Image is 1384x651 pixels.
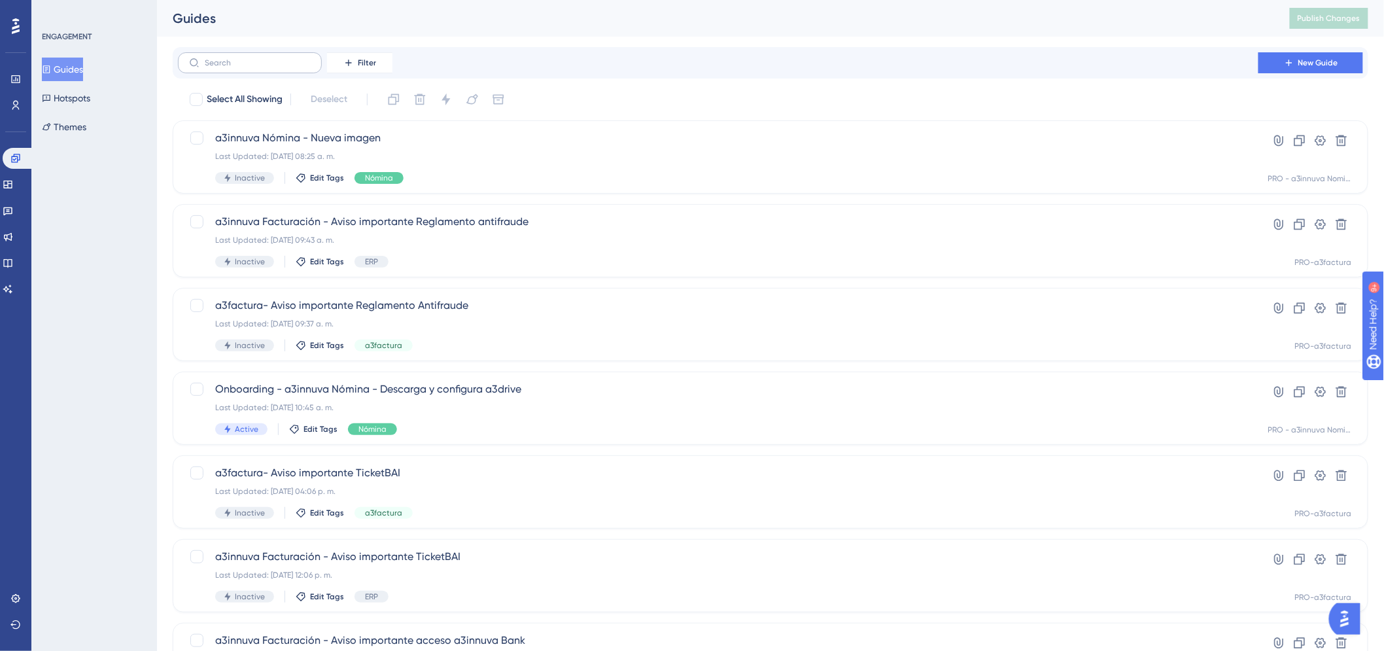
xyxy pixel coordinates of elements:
[235,340,265,351] span: Inactive
[42,86,90,110] button: Hotspots
[296,173,344,183] button: Edit Tags
[235,591,265,602] span: Inactive
[296,591,344,602] button: Edit Tags
[215,214,1221,230] span: a3innuva Facturación - Aviso importante Reglamento antifraude
[289,424,337,434] button: Edit Tags
[365,591,378,602] span: ERP
[215,570,1221,580] div: Last Updated: [DATE] 12:06 p. m.
[358,58,376,68] span: Filter
[365,508,402,518] span: a3factura
[365,173,393,183] span: Nómina
[215,319,1221,329] div: Last Updated: [DATE] 09:37 a. m.
[303,424,337,434] span: Edit Tags
[299,88,359,111] button: Deselect
[88,7,96,17] div: 9+
[1298,58,1338,68] span: New Guide
[31,3,82,19] span: Need Help?
[1295,592,1352,603] div: PRO-a3factura
[1258,52,1363,73] button: New Guide
[1295,341,1352,351] div: PRO-a3factura
[235,173,265,183] span: Inactive
[1295,508,1352,519] div: PRO-a3factura
[310,591,344,602] span: Edit Tags
[310,173,344,183] span: Edit Tags
[42,58,83,81] button: Guides
[1329,599,1368,639] iframe: UserGuiding AI Assistant Launcher
[235,424,258,434] span: Active
[296,508,344,518] button: Edit Tags
[215,130,1221,146] span: a3innuva Nómina - Nueva imagen
[310,256,344,267] span: Edit Tags
[215,381,1221,397] span: Onboarding - a3innuva Nómina - Descarga y configura a3drive
[1268,173,1352,184] div: PRO - a3innuva Nomina
[365,340,402,351] span: a3factura
[296,256,344,267] button: Edit Tags
[215,402,1221,413] div: Last Updated: [DATE] 10:45 a. m.
[215,465,1221,481] span: a3factura- Aviso importante TicketBAI
[1268,425,1352,435] div: PRO - a3innuva Nomina
[1295,257,1352,268] div: PRO-a3factura
[173,9,1257,27] div: Guides
[296,340,344,351] button: Edit Tags
[215,151,1221,162] div: Last Updated: [DATE] 08:25 a. m.
[235,508,265,518] span: Inactive
[215,298,1221,313] span: a3factura- Aviso importante Reglamento Antifraude
[310,340,344,351] span: Edit Tags
[205,58,311,67] input: Search
[207,92,283,107] span: Select All Showing
[311,92,347,107] span: Deselect
[358,424,387,434] span: Nómina
[235,256,265,267] span: Inactive
[215,235,1221,245] div: Last Updated: [DATE] 09:43 a. m.
[42,31,92,42] div: ENGAGEMENT
[215,633,1221,648] span: a3innuva Facturación - Aviso importante acceso a3innuva Bank
[215,486,1221,497] div: Last Updated: [DATE] 04:06 p. m.
[327,52,392,73] button: Filter
[365,256,378,267] span: ERP
[215,549,1221,565] span: a3innuva Facturación - Aviso importante TicketBAI
[310,508,344,518] span: Edit Tags
[42,115,86,139] button: Themes
[1290,8,1368,29] button: Publish Changes
[1298,13,1360,24] span: Publish Changes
